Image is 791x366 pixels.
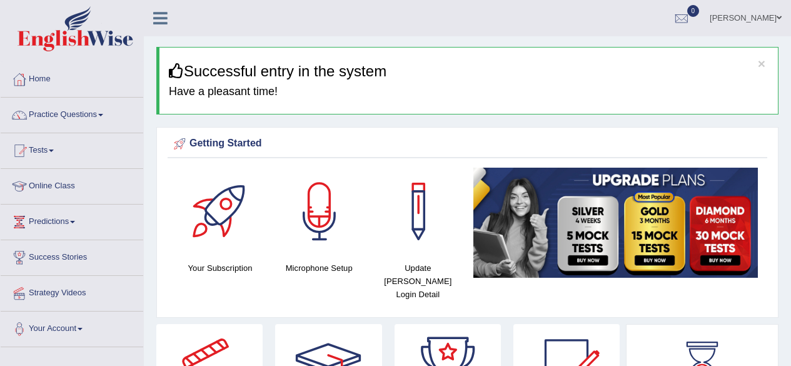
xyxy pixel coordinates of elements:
[1,312,143,343] a: Your Account
[1,62,143,93] a: Home
[473,168,758,278] img: small5.jpg
[1,98,143,129] a: Practice Questions
[375,262,461,301] h4: Update [PERSON_NAME] Login Detail
[169,86,768,98] h4: Have a pleasant time!
[169,63,768,79] h3: Successful entry in the system
[758,57,765,70] button: ×
[1,133,143,165] a: Tests
[171,135,764,153] div: Getting Started
[1,240,143,272] a: Success Stories
[687,5,700,17] span: 0
[1,169,143,200] a: Online Class
[276,262,362,275] h4: Microphone Setup
[1,276,143,307] a: Strategy Videos
[1,205,143,236] a: Predictions
[177,262,263,275] h4: Your Subscription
